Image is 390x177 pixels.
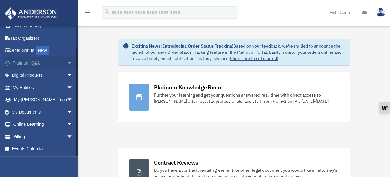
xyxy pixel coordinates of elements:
[4,94,82,106] a: My [PERSON_NAME] Teamarrow_drop_down
[154,159,198,166] div: Contract Reviews
[67,118,79,131] span: arrow_drop_down
[132,43,233,49] strong: Exciting News: Introducing Order Status Tracking!
[4,106,82,118] a: My Documentsarrow_drop_down
[104,8,110,15] i: search
[376,8,385,17] img: User Pic
[4,57,82,69] a: Platinum Q&Aarrow_drop_down
[154,92,339,104] div: Further your learning and get your questions answered real-time with direct access to [PERSON_NAM...
[4,143,82,155] a: Events Calendar
[67,69,79,82] span: arrow_drop_down
[4,44,82,57] a: Order StatusNEW
[36,46,49,55] div: NEW
[4,32,82,44] a: Tax Organizers
[230,56,278,61] a: Click Here to get started!
[67,81,79,94] span: arrow_drop_down
[67,57,79,70] span: arrow_drop_down
[4,81,82,94] a: My Entitiesarrow_drop_down
[4,130,82,143] a: Billingarrow_drop_down
[67,94,79,107] span: arrow_drop_down
[67,130,79,143] span: arrow_drop_down
[3,7,59,20] img: Anderson Advisors Platinum Portal
[132,43,345,61] div: Based on your feedback, we're thrilled to announce the launch of our new Order Status Tracking fe...
[67,106,79,119] span: arrow_drop_down
[4,69,82,82] a: Digital Productsarrow_drop_down
[84,9,91,16] i: menu
[4,118,82,131] a: Online Learningarrow_drop_down
[118,72,350,122] a: Platinum Knowledge Room Further your learning and get your questions answered real-time with dire...
[84,11,91,16] a: menu
[154,84,223,91] div: Platinum Knowledge Room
